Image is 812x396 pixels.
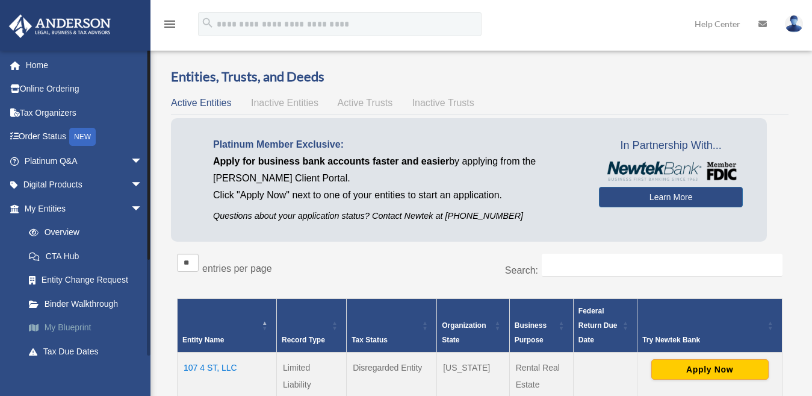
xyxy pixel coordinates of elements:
i: search [201,16,214,30]
p: Platinum Member Exclusive: [213,136,581,153]
span: Inactive Entities [251,98,318,108]
p: Questions about your application status? Contact Newtek at [PHONE_NUMBER] [213,209,581,224]
span: Organization State [442,321,486,344]
a: Platinum Q&Aarrow_drop_down [8,149,161,173]
label: entries per page [202,263,272,274]
th: Business Purpose: Activate to sort [509,298,573,353]
a: Tax Due Dates [17,339,161,363]
a: My Entitiesarrow_drop_down [8,196,161,221]
span: Entity Name [182,336,224,344]
span: Business Purpose [515,321,547,344]
a: Learn More [599,187,743,207]
th: Try Newtek Bank : Activate to sort [637,298,783,353]
div: Try Newtek Bank [642,333,764,347]
a: Digital Productsarrow_drop_down [8,173,161,197]
img: Anderson Advisors Platinum Portal [5,14,114,38]
span: Active Entities [171,98,231,108]
span: Tax Status [352,336,388,344]
th: Federal Return Due Date: Activate to sort [573,298,637,353]
th: Record Type: Activate to sort [277,298,347,353]
a: Tax Organizers [8,101,161,125]
a: menu [163,21,177,31]
span: Active Trusts [338,98,393,108]
span: Apply for business bank accounts faster and easier [213,156,449,166]
a: My Blueprint [17,316,161,340]
th: Tax Status: Activate to sort [347,298,437,353]
h3: Entities, Trusts, and Deeds [171,68,789,86]
span: arrow_drop_down [131,173,155,198]
p: by applying from the [PERSON_NAME] Client Portal. [213,153,581,187]
span: arrow_drop_down [131,196,155,221]
a: Home [8,53,161,77]
i: menu [163,17,177,31]
span: In Partnership With... [599,136,743,156]
th: Entity Name: Activate to invert sorting [178,298,277,353]
span: Federal Return Due Date [578,307,618,344]
span: arrow_drop_down [131,149,155,174]
img: NewtekBankLogoSM.png [605,162,737,181]
span: Inactive Trusts [412,98,474,108]
button: Apply Now [651,359,769,380]
th: Organization State: Activate to sort [437,298,510,353]
a: Online Ordering [8,77,161,101]
a: Entity Change Request [17,268,161,292]
img: User Pic [785,15,803,33]
span: Record Type [282,336,325,344]
a: Binder Walkthrough [17,292,161,316]
div: NEW [69,128,96,146]
p: Click "Apply Now" next to one of your entities to start an application. [213,187,581,204]
label: Search: [505,265,538,275]
a: CTA Hub [17,244,161,268]
a: Order StatusNEW [8,125,161,149]
a: Overview [17,221,155,245]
